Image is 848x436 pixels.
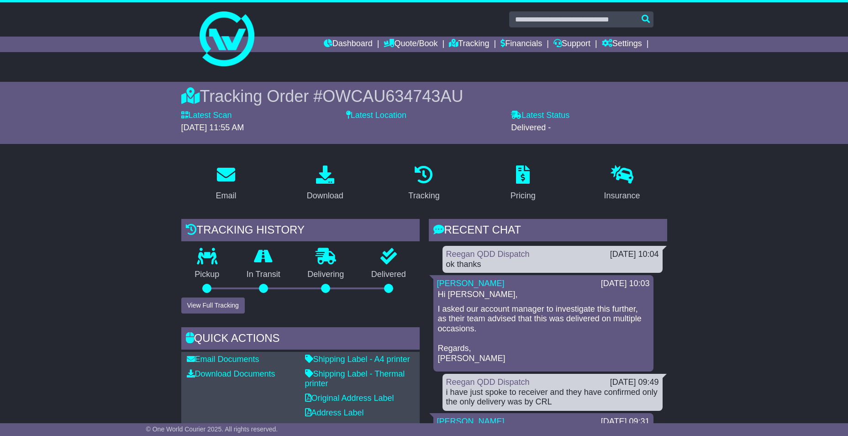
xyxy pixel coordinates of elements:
div: RECENT CHAT [429,219,667,244]
a: Shipping Label - Thermal printer [305,369,405,388]
span: OWCAU634743AU [322,87,463,106]
div: Pricing [511,190,536,202]
div: Tracking Order # [181,86,667,106]
button: View Full Tracking [181,298,245,314]
a: Email Documents [187,355,259,364]
a: Reegan QDD Dispatch [446,250,530,259]
a: Tracking [449,37,489,52]
div: Email [216,190,236,202]
a: Quote/Book [384,37,437,52]
label: Latest Status [511,111,569,121]
p: Delivered [358,270,420,280]
a: Shipping Label - A4 printer [305,355,410,364]
a: Email [210,162,242,205]
span: Delivered - [511,123,551,132]
a: Settings [602,37,642,52]
div: [DATE] 09:31 [601,417,650,427]
div: [DATE] 10:03 [601,279,650,289]
div: Insurance [604,190,640,202]
a: [PERSON_NAME] [437,279,505,288]
a: Insurance [598,162,646,205]
div: [DATE] 10:04 [610,250,659,260]
div: [DATE] 09:49 [610,378,659,388]
label: Latest Location [346,111,406,121]
a: Download [301,162,349,205]
div: ok thanks [446,260,659,270]
div: Quick Actions [181,327,420,352]
p: Delivering [294,270,358,280]
a: Pricing [505,162,542,205]
a: Dashboard [324,37,373,52]
a: Address Label [305,408,364,417]
a: [PERSON_NAME] [437,417,505,426]
a: Reegan QDD Dispatch [446,378,530,387]
p: Hi [PERSON_NAME], [438,290,649,300]
span: © One World Courier 2025. All rights reserved. [146,425,278,433]
p: Pickup [181,270,233,280]
a: Financials [500,37,542,52]
a: Tracking [402,162,445,205]
a: Original Address Label [305,393,394,403]
a: Download Documents [187,369,275,378]
p: In Transit [233,270,294,280]
label: Latest Scan [181,111,232,121]
span: [DATE] 11:55 AM [181,123,244,132]
a: Support [553,37,590,52]
div: Tracking history [181,219,420,244]
div: i have just spoke to receiver and they have confirmed only the only delivery was by CRL [446,388,659,407]
div: Download [307,190,343,202]
p: I asked our account manager to investigate this further, as their team advised that this was deli... [438,304,649,364]
div: Tracking [408,190,439,202]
